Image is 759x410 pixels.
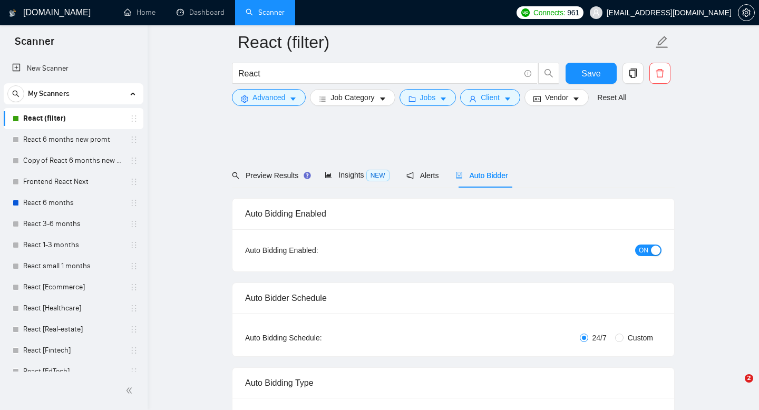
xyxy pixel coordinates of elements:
[588,332,611,344] span: 24/7
[366,170,390,181] span: NEW
[7,85,24,102] button: search
[12,58,135,79] a: New Scanner
[639,245,648,256] span: ON
[400,89,456,106] button: folderJobscaret-down
[130,178,138,186] span: holder
[567,7,579,18] span: 961
[232,171,308,180] span: Preview Results
[177,8,225,17] a: dashboardDashboard
[23,277,123,298] a: React [Ecommerce]
[23,298,123,319] a: React [Healthcare]
[130,135,138,144] span: holder
[455,171,508,180] span: Auto Bidder
[23,192,123,213] a: React 6 months
[124,8,155,17] a: homeHome
[252,92,285,103] span: Advanced
[246,8,285,17] a: searchScanner
[245,245,384,256] div: Auto Bidding Enabled:
[130,367,138,376] span: holder
[130,262,138,270] span: holder
[23,319,123,340] a: React [Real-estate]
[650,69,670,78] span: delete
[310,89,395,106] button: barsJob Categorycaret-down
[521,8,530,17] img: upwork-logo.png
[130,157,138,165] span: holder
[566,63,617,84] button: Save
[23,150,123,171] a: Copy of React 6 months new promt
[592,9,600,16] span: user
[455,172,463,179] span: robot
[379,95,386,103] span: caret-down
[238,67,520,80] input: Search Freelance Jobs...
[723,374,748,399] iframe: Intercom live chat
[545,92,568,103] span: Vendor
[533,95,541,103] span: idcard
[8,90,24,97] span: search
[330,92,374,103] span: Job Category
[481,92,500,103] span: Client
[524,70,531,77] span: info-circle
[245,332,384,344] div: Auto Bidding Schedule:
[420,92,436,103] span: Jobs
[622,63,644,84] button: copy
[23,235,123,256] a: React 1-3 months
[130,241,138,249] span: holder
[745,374,753,383] span: 2
[325,171,389,179] span: Insights
[245,199,661,229] div: Auto Bidding Enabled
[6,34,63,56] span: Scanner
[23,340,123,361] a: React [Fintech]
[303,171,312,180] div: Tooltip anchor
[245,368,661,398] div: Auto Bidding Type
[623,69,643,78] span: copy
[289,95,297,103] span: caret-down
[28,83,70,104] span: My Scanners
[23,361,123,382] a: React [EdTech]
[245,283,661,313] div: Auto Bidder Schedule
[539,69,559,78] span: search
[649,63,670,84] button: delete
[23,129,123,150] a: React 6 months new promt
[130,283,138,291] span: holder
[406,172,414,179] span: notification
[241,95,248,103] span: setting
[597,92,626,103] a: Reset All
[469,95,476,103] span: user
[130,325,138,334] span: holder
[4,58,143,79] li: New Scanner
[408,95,416,103] span: folder
[23,256,123,277] a: React small 1 months
[125,385,136,396] span: double-left
[130,220,138,228] span: holder
[319,95,326,103] span: bars
[9,5,16,22] img: logo
[581,67,600,80] span: Save
[232,172,239,179] span: search
[23,213,123,235] a: React 3-6 months
[524,89,589,106] button: idcardVendorcaret-down
[572,95,580,103] span: caret-down
[738,8,755,17] a: setting
[130,199,138,207] span: holder
[238,29,653,55] input: Scanner name...
[130,114,138,123] span: holder
[655,35,669,49] span: edit
[504,95,511,103] span: caret-down
[738,4,755,21] button: setting
[624,332,657,344] span: Custom
[232,89,306,106] button: settingAdvancedcaret-down
[130,346,138,355] span: holder
[325,171,332,179] span: area-chart
[23,108,123,129] a: React (filter)
[130,304,138,313] span: holder
[23,171,123,192] a: Frontend React Next
[406,171,439,180] span: Alerts
[460,89,520,106] button: userClientcaret-down
[533,7,565,18] span: Connects:
[538,63,559,84] button: search
[440,95,447,103] span: caret-down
